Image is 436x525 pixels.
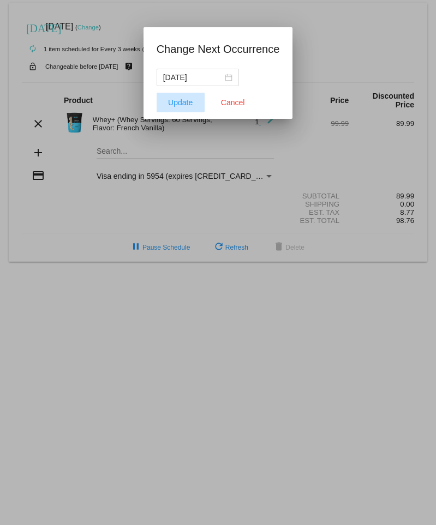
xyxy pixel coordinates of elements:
[209,93,257,112] button: Close dialog
[221,98,245,107] span: Cancel
[157,93,205,112] button: Update
[168,98,193,107] span: Update
[157,40,280,58] h1: Change Next Occurrence
[163,71,223,83] input: Select date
